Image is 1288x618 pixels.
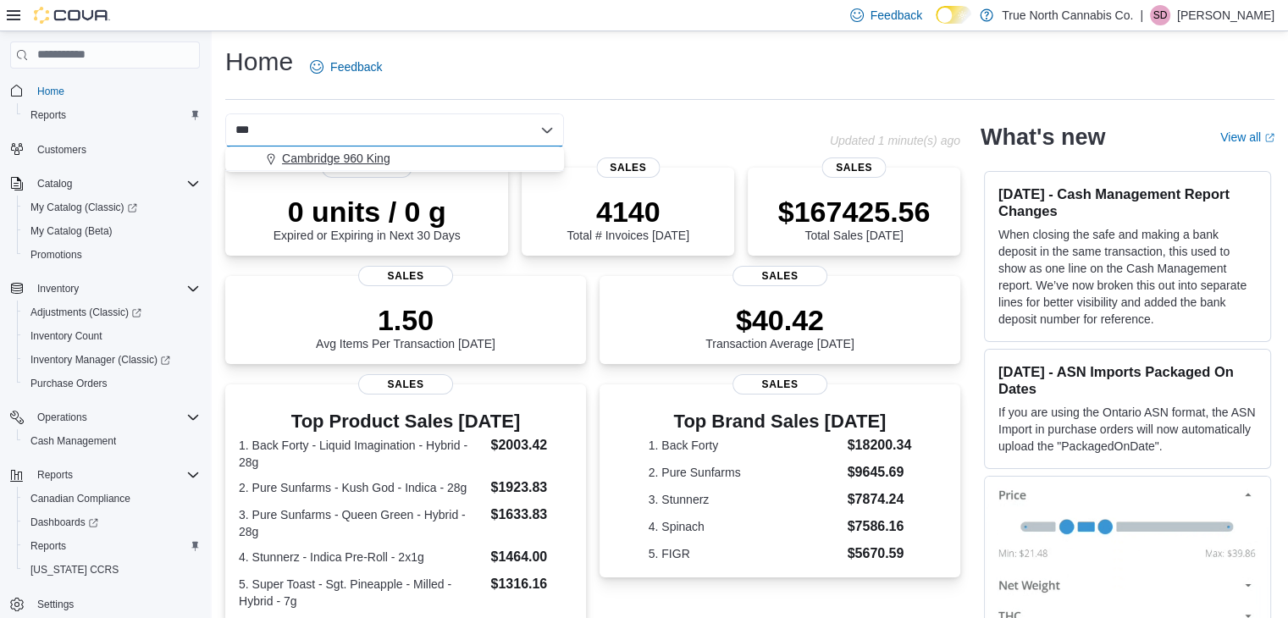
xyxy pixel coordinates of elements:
[24,560,125,580] a: [US_STATE] CCRS
[596,157,660,178] span: Sales
[24,512,105,532] a: Dashboards
[30,174,79,194] button: Catalog
[649,464,841,481] dt: 2. Pure Sunfarms
[24,431,200,451] span: Cash Management
[1002,5,1133,25] p: True North Cannabis Co.
[30,279,200,299] span: Inventory
[649,545,841,562] dt: 5. FIGR
[649,411,912,432] h3: Top Brand Sales [DATE]
[649,491,841,508] dt: 3. Stunnerz
[778,195,931,242] div: Total Sales [DATE]
[3,172,207,196] button: Catalog
[30,594,80,615] a: Settings
[30,248,82,262] span: Promotions
[822,157,886,178] span: Sales
[24,221,200,241] span: My Catalog (Beta)
[30,201,137,214] span: My Catalog (Classic)
[24,302,200,323] span: Adjustments (Classic)
[848,462,912,483] dd: $9645.69
[3,406,207,429] button: Operations
[24,488,137,509] a: Canadian Compliance
[1150,5,1170,25] div: Synthia Draker
[30,174,200,194] span: Catalog
[34,7,110,24] img: Cova
[316,303,495,350] div: Avg Items Per Transaction [DATE]
[30,329,102,343] span: Inventory Count
[3,277,207,301] button: Inventory
[225,45,293,79] h1: Home
[998,404,1257,455] p: If you are using the Ontario ASN format, the ASN Import in purchase orders will now automatically...
[998,226,1257,328] p: When closing the safe and making a bank deposit in the same transaction, this used to show as one...
[37,282,79,295] span: Inventory
[24,245,89,265] a: Promotions
[1177,5,1274,25] p: [PERSON_NAME]
[30,377,108,390] span: Purchase Orders
[24,221,119,241] a: My Catalog (Beta)
[239,411,572,432] h3: Top Product Sales [DATE]
[830,134,960,147] p: Updated 1 minute(s) ago
[24,302,148,323] a: Adjustments (Classic)
[24,350,177,370] a: Inventory Manager (Classic)
[274,195,461,229] p: 0 units / 0 g
[30,465,200,485] span: Reports
[3,463,207,487] button: Reports
[24,326,109,346] a: Inventory Count
[998,363,1257,397] h3: [DATE] - ASN Imports Packaged On Dates
[848,435,912,455] dd: $18200.34
[17,348,207,372] a: Inventory Manager (Classic)
[358,266,453,286] span: Sales
[998,185,1257,219] h3: [DATE] - Cash Management Report Changes
[239,549,484,566] dt: 4. Stunnerz - Indica Pre-Roll - 2x1g
[37,468,73,482] span: Reports
[778,195,931,229] p: $167425.56
[17,301,207,324] a: Adjustments (Classic)
[567,195,688,242] div: Total # Invoices [DATE]
[981,124,1105,151] h2: What's new
[239,576,484,610] dt: 5. Super Toast - Sgt. Pineapple - Milled - Hybrid - 7g
[37,411,87,424] span: Operations
[30,465,80,485] button: Reports
[239,479,484,496] dt: 2. Pure Sunfarms - Kush God - Indica - 28g
[30,492,130,505] span: Canadian Compliance
[30,563,119,577] span: [US_STATE] CCRS
[24,197,144,218] a: My Catalog (Classic)
[24,105,200,125] span: Reports
[24,105,73,125] a: Reports
[848,516,912,537] dd: $7586.16
[239,506,484,540] dt: 3. Pure Sunfarms - Queen Green - Hybrid - 28g
[1220,130,1274,144] a: View allExternal link
[24,488,200,509] span: Canadian Compliance
[239,437,484,471] dt: 1. Back Forty - Liquid Imagination - Hybrid - 28g
[17,219,207,243] button: My Catalog (Beta)
[705,303,854,337] p: $40.42
[3,592,207,616] button: Settings
[30,516,98,529] span: Dashboards
[24,197,200,218] span: My Catalog (Classic)
[30,434,116,448] span: Cash Management
[490,574,572,594] dd: $1316.16
[37,177,72,190] span: Catalog
[225,146,564,171] div: Choose from the following options
[567,195,688,229] p: 4140
[30,139,200,160] span: Customers
[732,374,827,395] span: Sales
[24,326,200,346] span: Inventory Count
[358,374,453,395] span: Sales
[24,373,200,394] span: Purchase Orders
[705,303,854,350] div: Transaction Average [DATE]
[30,108,66,122] span: Reports
[17,487,207,510] button: Canadian Compliance
[17,534,207,558] button: Reports
[24,373,114,394] a: Purchase Orders
[732,266,827,286] span: Sales
[17,243,207,267] button: Promotions
[17,103,207,127] button: Reports
[30,306,141,319] span: Adjustments (Classic)
[30,140,93,160] a: Customers
[30,593,200,615] span: Settings
[30,539,66,553] span: Reports
[24,350,200,370] span: Inventory Manager (Classic)
[30,80,200,102] span: Home
[24,536,73,556] a: Reports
